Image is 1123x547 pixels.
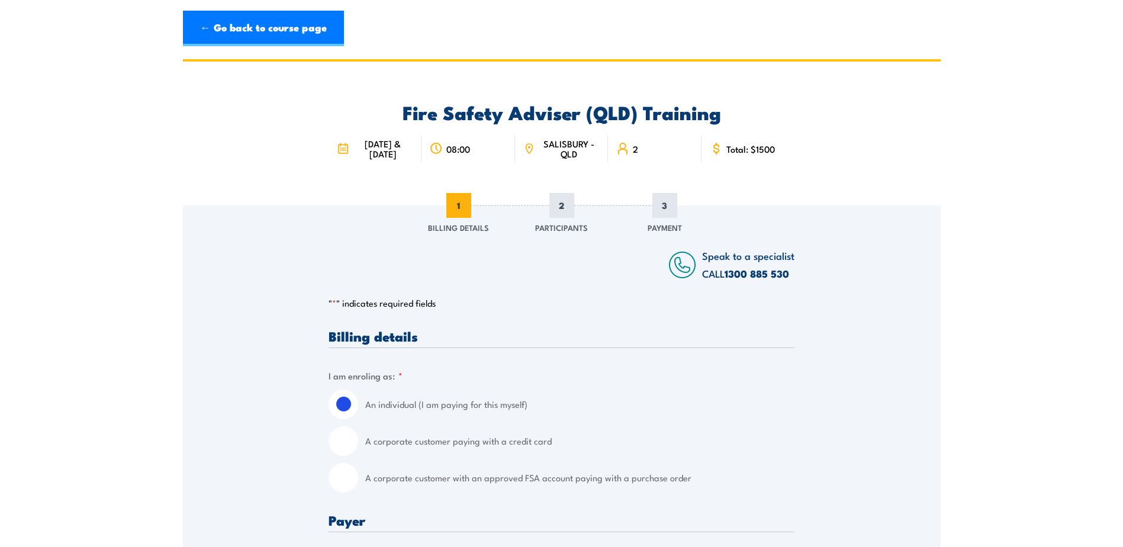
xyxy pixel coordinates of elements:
[726,144,775,154] span: Total: $1500
[365,463,794,493] label: A corporate customer with an approved FSA account paying with a purchase order
[329,104,794,120] h2: Fire Safety Adviser (QLD) Training
[329,369,403,382] legend: I am enroling as:
[702,248,794,281] span: Speak to a specialist CALL
[725,266,789,281] a: 1300 885 530
[633,144,638,154] span: 2
[549,193,574,218] span: 2
[648,221,682,233] span: Payment
[365,426,794,456] label: A corporate customer paying with a credit card
[329,513,794,527] h3: Payer
[652,193,677,218] span: 3
[183,11,344,46] a: ← Go back to course page
[329,329,794,343] h3: Billing details
[352,139,413,159] span: [DATE] & [DATE]
[446,144,470,154] span: 08:00
[329,297,794,309] p: " " indicates required fields
[535,221,588,233] span: Participants
[446,193,471,218] span: 1
[428,221,489,233] span: Billing Details
[538,139,600,159] span: SALISBURY - QLD
[365,390,794,419] label: An individual (I am paying for this myself)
